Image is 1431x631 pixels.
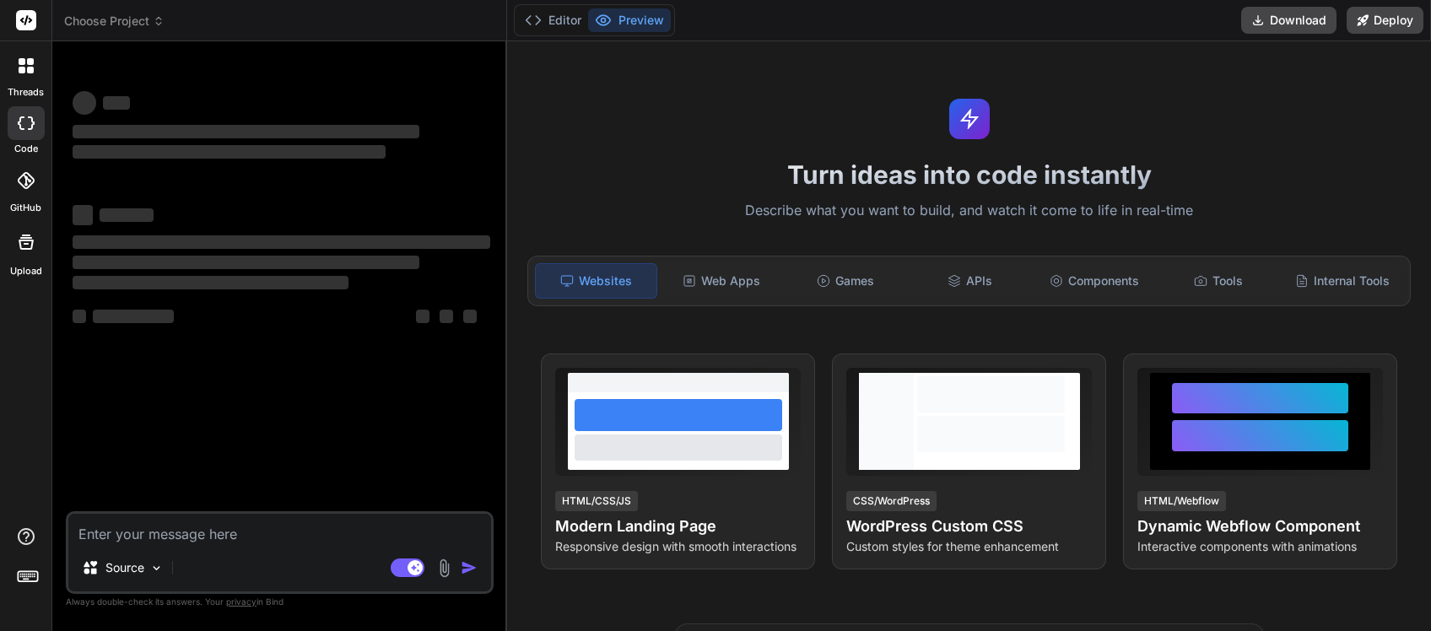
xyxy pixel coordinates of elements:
[10,201,41,215] label: GitHub
[149,561,164,575] img: Pick Models
[1241,7,1336,34] button: Download
[73,235,490,249] span: ‌
[555,515,801,538] h4: Modern Landing Page
[73,91,96,115] span: ‌
[1137,515,1383,538] h4: Dynamic Webflow Component
[846,491,937,511] div: CSS/WordPress
[461,559,478,576] img: icon
[518,8,588,32] button: Editor
[73,310,86,323] span: ‌
[93,310,174,323] span: ‌
[661,263,781,299] div: Web Apps
[435,558,454,578] img: attachment
[1137,538,1383,555] p: Interactive components with animations
[105,559,144,576] p: Source
[226,596,256,607] span: privacy
[73,205,93,225] span: ‌
[846,538,1092,555] p: Custom styles for theme enhancement
[555,491,638,511] div: HTML/CSS/JS
[73,276,348,289] span: ‌
[517,200,1421,222] p: Describe what you want to build, and watch it come to life in real-time
[440,310,453,323] span: ‌
[103,96,130,110] span: ‌
[535,263,657,299] div: Websites
[416,310,429,323] span: ‌
[846,515,1092,538] h4: WordPress Custom CSS
[910,263,1030,299] div: APIs
[10,264,42,278] label: Upload
[555,538,801,555] p: Responsive design with smooth interactions
[1282,263,1403,299] div: Internal Tools
[73,256,419,269] span: ‌
[14,142,38,156] label: code
[786,263,906,299] div: Games
[73,125,419,138] span: ‌
[463,310,477,323] span: ‌
[517,159,1421,190] h1: Turn ideas into code instantly
[1158,263,1278,299] div: Tools
[588,8,671,32] button: Preview
[1034,263,1154,299] div: Components
[8,85,44,100] label: threads
[66,594,494,610] p: Always double-check its answers. Your in Bind
[64,13,165,30] span: Choose Project
[1137,491,1226,511] div: HTML/Webflow
[73,145,386,159] span: ‌
[100,208,154,222] span: ‌
[1347,7,1423,34] button: Deploy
